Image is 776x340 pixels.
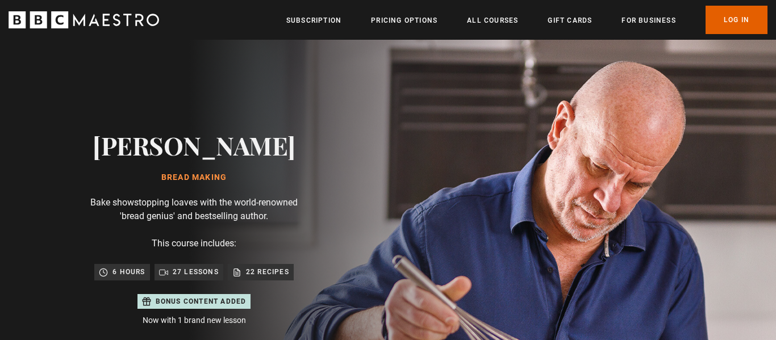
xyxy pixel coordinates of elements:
a: Log In [706,6,767,34]
p: 22 recipes [246,266,289,278]
svg: BBC Maestro [9,11,159,28]
a: Subscription [286,15,341,26]
a: Pricing Options [371,15,437,26]
p: Bake showstopping loaves with the world-renowned 'bread genius' and bestselling author. [81,196,308,223]
a: Gift Cards [548,15,592,26]
p: 6 hours [112,266,145,278]
h2: [PERSON_NAME] [93,131,295,159]
p: This course includes: [152,237,236,250]
a: All Courses [467,15,518,26]
h1: Bread Making [93,173,295,182]
p: 27 lessons [173,266,219,278]
nav: Primary [286,6,767,34]
a: For business [621,15,675,26]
